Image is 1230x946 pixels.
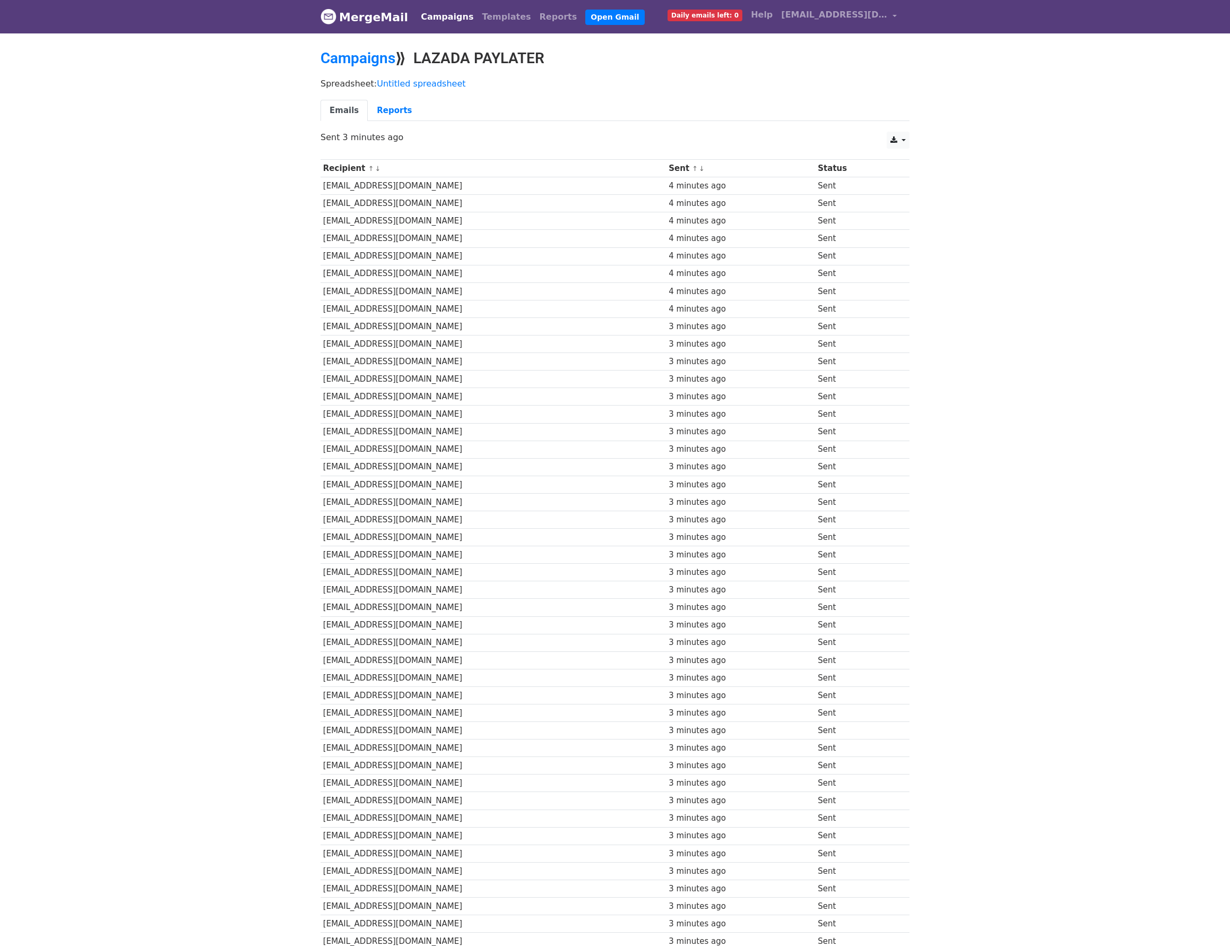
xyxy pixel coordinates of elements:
div: 3 minutes ago [669,461,812,473]
td: [EMAIL_ADDRESS][DOMAIN_NAME] [321,529,666,546]
td: Sent [816,651,897,669]
td: Sent [816,581,897,599]
div: 3 minutes ago [669,479,812,491]
a: ↓ [375,165,380,173]
td: Sent [816,686,897,704]
td: Sent [816,493,897,511]
td: [EMAIL_ADDRESS][DOMAIN_NAME] [321,898,666,915]
a: ↑ [692,165,698,173]
td: Sent [816,177,897,195]
iframe: Chat Widget [1177,895,1230,946]
div: 3 minutes ago [669,742,812,754]
td: [EMAIL_ADDRESS][DOMAIN_NAME] [321,669,666,686]
td: Sent [816,388,897,406]
div: 3 minutes ago [669,900,812,913]
div: 3 minutes ago [669,584,812,596]
div: 3 minutes ago [669,707,812,719]
td: Sent [816,634,897,651]
div: 3 minutes ago [669,865,812,878]
a: Reports [368,100,421,122]
td: [EMAIL_ADDRESS][DOMAIN_NAME] [321,862,666,880]
a: Open Gmail [585,10,644,25]
td: Sent [816,230,897,247]
td: Sent [816,616,897,634]
a: Untitled spreadsheet [377,79,465,89]
span: Daily emails left: 0 [668,10,742,21]
td: [EMAIL_ADDRESS][DOMAIN_NAME] [321,371,666,388]
td: Sent [816,353,897,371]
td: Sent [816,458,897,476]
td: Sent [816,511,897,528]
div: 3 minutes ago [669,321,812,333]
a: Reports [535,6,582,28]
div: 3 minutes ago [669,637,812,649]
td: Sent [816,845,897,862]
td: Sent [816,406,897,423]
a: Campaigns [417,6,478,28]
div: 3 minutes ago [669,690,812,702]
div: 3 minutes ago [669,531,812,544]
div: 3 minutes ago [669,795,812,807]
td: [EMAIL_ADDRESS][DOMAIN_NAME] [321,704,666,722]
td: [EMAIL_ADDRESS][DOMAIN_NAME] [321,599,666,616]
th: Recipient [321,160,666,177]
div: 4 minutes ago [669,180,812,192]
td: Sent [816,212,897,230]
td: Sent [816,862,897,880]
div: 3 minutes ago [669,725,812,737]
div: 4 minutes ago [669,268,812,280]
a: ↑ [368,165,374,173]
td: [EMAIL_ADDRESS][DOMAIN_NAME] [321,177,666,195]
div: 4 minutes ago [669,303,812,315]
td: [EMAIL_ADDRESS][DOMAIN_NAME] [321,739,666,757]
td: [EMAIL_ADDRESS][DOMAIN_NAME] [321,827,666,845]
div: 3 minutes ago [669,848,812,860]
a: Help [747,4,777,25]
div: 4 minutes ago [669,286,812,298]
div: 3 minutes ago [669,443,812,455]
td: [EMAIL_ADDRESS][DOMAIN_NAME] [321,757,666,775]
td: Sent [816,827,897,845]
a: Emails [321,100,368,122]
div: 4 minutes ago [669,215,812,227]
div: 3 minutes ago [669,619,812,631]
span: [EMAIL_ADDRESS][DOMAIN_NAME] [781,8,887,21]
td: Sent [816,371,897,388]
td: Sent [816,300,897,317]
td: Sent [816,810,897,827]
td: [EMAIL_ADDRESS][DOMAIN_NAME] [321,458,666,476]
td: [EMAIL_ADDRESS][DOMAIN_NAME] [321,353,666,371]
td: [EMAIL_ADDRESS][DOMAIN_NAME] [321,546,666,564]
div: 3 minutes ago [669,391,812,403]
td: [EMAIL_ADDRESS][DOMAIN_NAME] [321,651,666,669]
td: [EMAIL_ADDRESS][DOMAIN_NAME] [321,195,666,212]
a: Templates [478,6,535,28]
td: Sent [816,476,897,493]
td: [EMAIL_ADDRESS][DOMAIN_NAME] [321,915,666,933]
td: [EMAIL_ADDRESS][DOMAIN_NAME] [321,511,666,528]
div: 3 minutes ago [669,601,812,614]
td: Sent [816,599,897,616]
td: [EMAIL_ADDRESS][DOMAIN_NAME] [321,686,666,704]
td: [EMAIL_ADDRESS][DOMAIN_NAME] [321,880,666,897]
td: Sent [816,757,897,775]
th: Sent [666,160,815,177]
td: [EMAIL_ADDRESS][DOMAIN_NAME] [321,845,666,862]
div: 4 minutes ago [669,197,812,210]
td: Sent [816,441,897,458]
td: [EMAIL_ADDRESS][DOMAIN_NAME] [321,634,666,651]
td: [EMAIL_ADDRESS][DOMAIN_NAME] [321,212,666,230]
p: Spreadsheet: [321,78,909,89]
div: 3 minutes ago [669,672,812,684]
img: MergeMail logo [321,8,336,24]
td: [EMAIL_ADDRESS][DOMAIN_NAME] [321,388,666,406]
td: Sent [816,282,897,300]
td: Sent [816,546,897,564]
div: 3 minutes ago [669,883,812,895]
div: 3 minutes ago [669,549,812,561]
td: Sent [816,529,897,546]
div: 4 minutes ago [669,250,812,262]
td: Sent [816,669,897,686]
div: 3 minutes ago [669,812,812,824]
